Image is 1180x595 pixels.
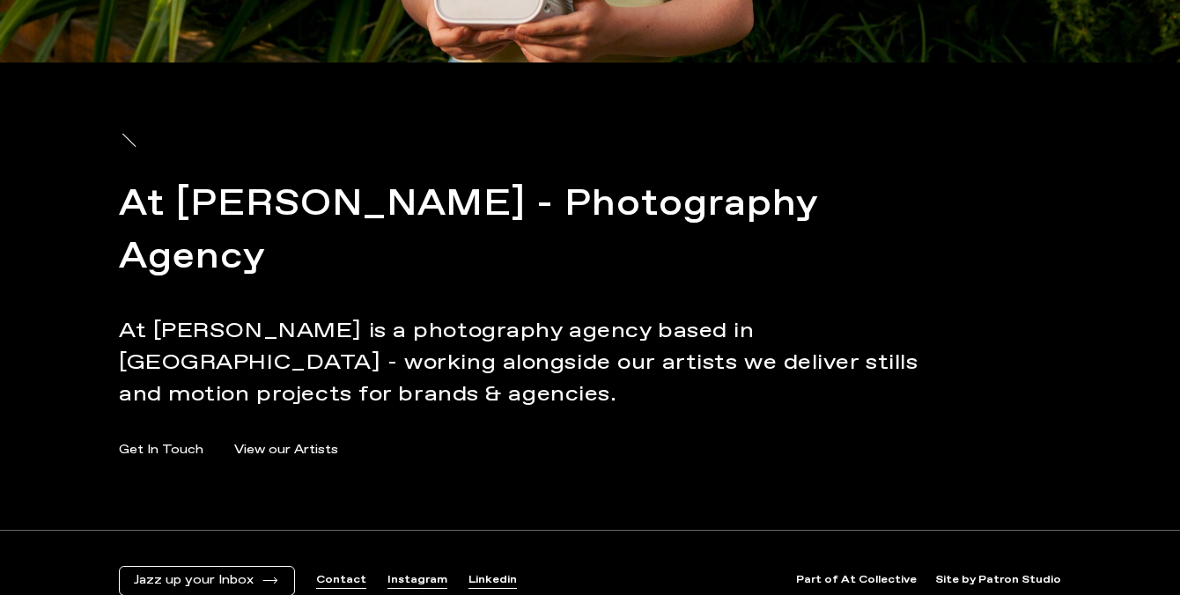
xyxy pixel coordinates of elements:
a: Linkedin [468,573,517,588]
p: At [PERSON_NAME] is a photography agency based in [GEOGRAPHIC_DATA] - working alongside our artis... [119,315,920,410]
a: Site by Patron Studio [935,573,1061,588]
a: View our Artists [234,441,338,459]
span: Jazz up your Inbox [134,573,254,588]
button: Jazz up your Inbox [134,573,280,588]
a: Part of At Collective [796,573,917,588]
h2: At [PERSON_NAME] - Photography Agency [119,179,920,284]
a: Get In Touch [119,441,203,459]
a: Contact [316,573,366,588]
a: Instagram [387,573,447,588]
